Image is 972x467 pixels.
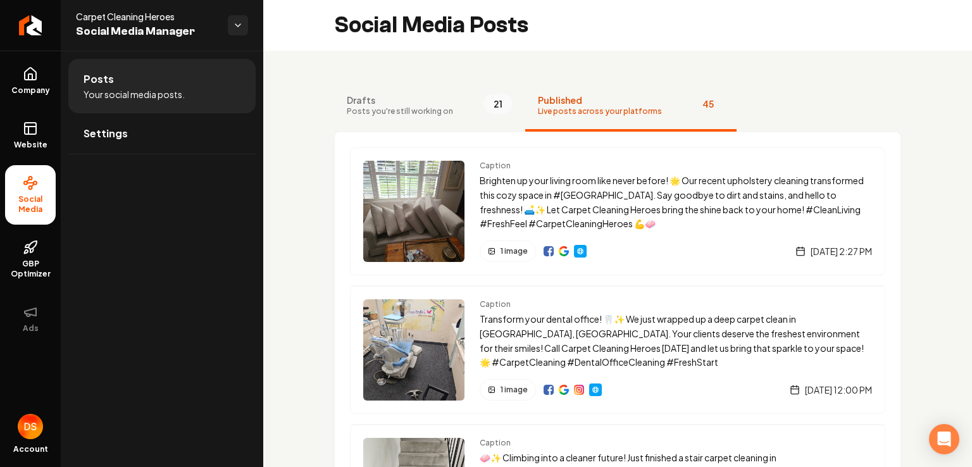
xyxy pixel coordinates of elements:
p: Transform your dental office! 🦷✨ We just wrapped up a deep carpet clean in [GEOGRAPHIC_DATA], [GE... [480,312,872,370]
a: Website [574,245,587,258]
a: View on Facebook [544,246,554,256]
a: Website [589,383,602,396]
img: Website [590,385,601,395]
span: Carpet Cleaning Heroes [76,10,218,23]
span: [DATE] 2:27 PM [811,245,872,258]
button: Ads [5,294,56,344]
h2: Social Media Posts [334,13,528,38]
img: Rebolt Logo [19,15,42,35]
span: Website [9,140,53,150]
p: Brighten up your living room like never before! 🌟 Our recent upholstery cleaning transformed this... [480,173,872,231]
span: 1 image [501,246,528,256]
nav: Tabs [334,81,901,132]
span: Live posts across your platforms [538,106,662,116]
img: Google [559,385,569,395]
span: 21 [483,94,513,114]
span: 1 image [501,385,528,395]
span: Caption [480,299,872,309]
img: Facebook [544,385,554,395]
a: Company [5,56,56,106]
a: GBP Optimizer [5,230,56,289]
span: Social Media [5,194,56,215]
span: Caption [480,161,872,171]
span: Company [6,85,55,96]
span: 45 [692,94,724,114]
a: View on Facebook [544,385,554,395]
span: GBP Optimizer [5,259,56,279]
button: DraftsPosts you're still working on21 [334,81,525,132]
span: Caption [480,438,872,448]
a: View on Google Business Profile [559,385,569,395]
span: Ads [18,323,44,333]
a: View on Google Business Profile [559,246,569,256]
span: Social Media Manager [76,23,218,40]
span: Settings [84,126,128,141]
span: Posts [84,72,114,87]
span: Published [538,94,662,106]
img: Post preview [363,299,464,401]
button: Open user button [18,414,43,439]
span: [DATE] 12:00 PM [805,383,872,396]
img: Website [575,246,585,256]
span: Account [13,444,48,454]
a: Settings [68,113,256,154]
img: Google [559,246,569,256]
div: Open Intercom Messenger [929,424,959,454]
span: Your social media posts. [84,88,185,101]
a: Post previewCaptionTransform your dental office! 🦷✨ We just wrapped up a deep carpet clean in [GE... [350,285,885,414]
img: Instagram [574,385,584,395]
span: Posts you're still working on [347,106,453,116]
a: Website [5,111,56,160]
a: Post previewCaptionBrighten up your living room like never before! 🌟 Our recent upholstery cleani... [350,147,885,275]
img: Post preview [363,161,464,262]
span: Drafts [347,94,453,106]
img: Daniel Silva [18,414,43,439]
img: Facebook [544,246,554,256]
button: PublishedLive posts across your platforms45 [525,81,737,132]
a: View on Instagram [574,385,584,395]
